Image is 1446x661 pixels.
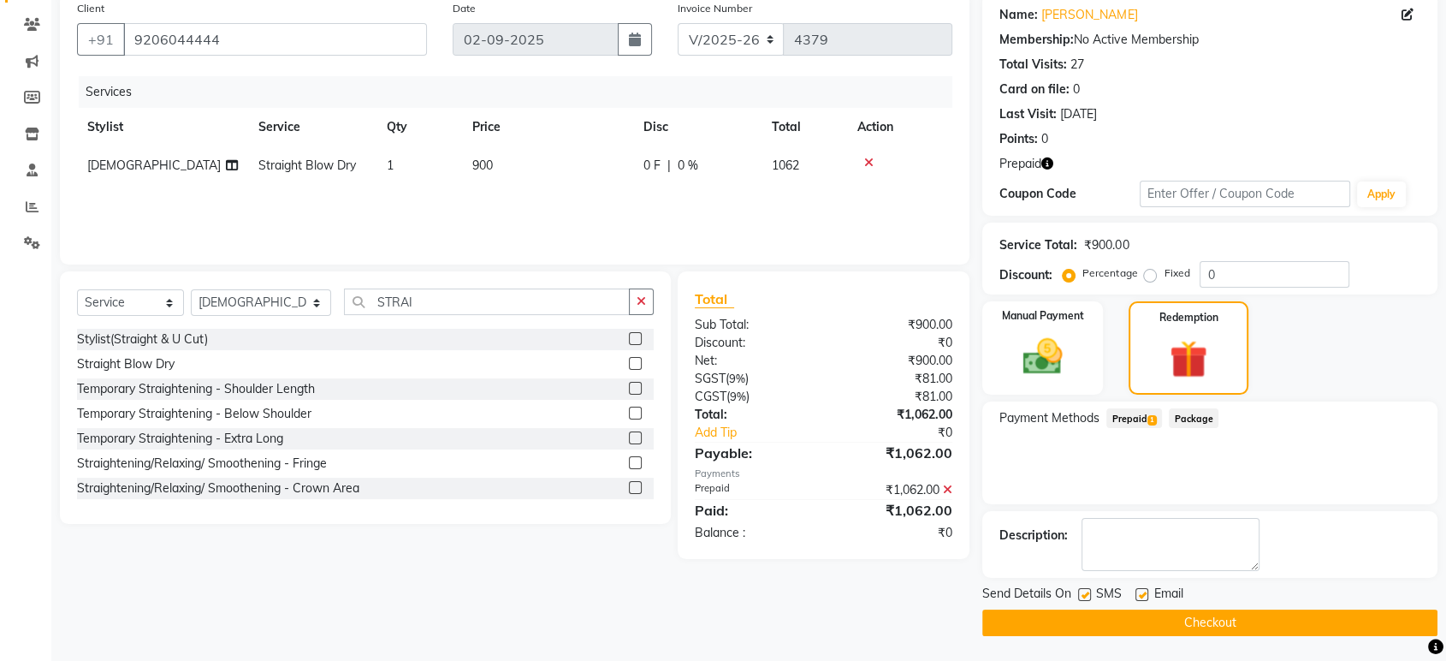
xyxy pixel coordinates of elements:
span: SGST [695,371,726,386]
div: Payments [695,467,952,481]
button: +91 [77,23,125,56]
div: Balance : [682,524,824,542]
span: CGST [695,389,726,404]
span: Prepaid [999,155,1041,173]
input: Search or Scan [344,289,630,315]
div: ₹900.00 [824,316,966,334]
button: Apply [1357,182,1406,207]
div: ₹81.00 [824,370,966,388]
span: Prepaid [1106,408,1162,428]
div: ₹900.00 [1084,236,1129,254]
div: Prepaid [682,481,824,499]
div: Stylist(Straight & U Cut) [77,330,208,348]
div: Straightening/Relaxing/ Smoothening - Crown Area [77,479,359,497]
div: ₹1,062.00 [824,500,966,521]
div: Coupon Code [999,185,1140,203]
div: Service Total: [999,236,1077,254]
label: Date [453,1,476,16]
div: Temporary Straightening - Shoulder Length [77,380,315,398]
div: 0 [1073,80,1080,98]
div: Points: [999,130,1038,148]
span: 9% [729,372,745,385]
div: Net: [682,352,824,370]
span: Email [1153,585,1182,606]
label: Manual Payment [1002,308,1084,324]
span: 9% [730,390,746,403]
div: Discount: [999,266,1052,284]
span: Payment Methods [999,409,1099,427]
th: Price [462,108,633,146]
th: Qty [376,108,462,146]
div: Paid: [682,500,824,521]
label: Percentage [1082,265,1137,281]
div: ₹1,062.00 [824,443,966,463]
span: [DEMOGRAPHIC_DATA] [87,158,221,173]
div: ₹1,062.00 [824,406,966,424]
span: 1 [1147,415,1157,426]
th: Service [248,108,376,146]
div: Discount: [682,334,824,352]
div: Straight Blow Dry [77,355,175,373]
div: Last Visit: [999,105,1057,123]
th: Disc [633,108,762,146]
div: Payable: [682,443,824,463]
div: Description: [999,527,1068,545]
span: | [667,157,671,175]
a: [PERSON_NAME] [1041,6,1137,24]
input: Enter Offer / Coupon Code [1140,181,1350,207]
div: Services [79,76,965,108]
th: Action [847,108,952,146]
span: Total [695,290,734,308]
span: 900 [472,158,493,173]
div: Membership: [999,31,1074,49]
div: [DATE] [1060,105,1097,123]
span: 0 % [678,157,698,175]
label: Fixed [1164,265,1189,281]
span: 0 F [643,157,661,175]
img: _gift.svg [1158,336,1219,383]
div: Name: [999,6,1038,24]
div: ( ) [682,388,824,406]
span: 1 [387,158,394,173]
div: ( ) [682,370,824,388]
div: 0 [1041,130,1048,148]
div: Card on file: [999,80,1070,98]
div: Temporary Straightening - Extra Long [77,430,283,448]
div: ₹900.00 [824,352,966,370]
div: No Active Membership [999,31,1420,49]
div: 27 [1070,56,1084,74]
div: ₹0 [824,524,966,542]
label: Client [77,1,104,16]
input: Search by Name/Mobile/Email/Code [123,23,427,56]
span: 1062 [772,158,799,173]
div: Total Visits: [999,56,1067,74]
th: Stylist [77,108,248,146]
img: _cash.svg [1010,334,1075,379]
a: Add Tip [682,424,847,442]
span: Straight Blow Dry [258,158,356,173]
div: Total: [682,406,824,424]
div: Straightening/Relaxing/ Smoothening - Fringe [77,455,327,473]
label: Redemption [1159,310,1218,325]
div: ₹0 [824,334,966,352]
button: Checkout [982,610,1437,636]
div: ₹0 [847,424,965,442]
span: SMS [1096,585,1122,606]
span: Send Details On [982,585,1071,606]
div: ₹81.00 [824,388,966,406]
div: Temporary Straightening - Below Shoulder [77,405,311,423]
div: ₹1,062.00 [824,481,966,499]
label: Invoice Number [678,1,752,16]
span: Package [1169,408,1218,428]
th: Total [762,108,847,146]
div: Sub Total: [682,316,824,334]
